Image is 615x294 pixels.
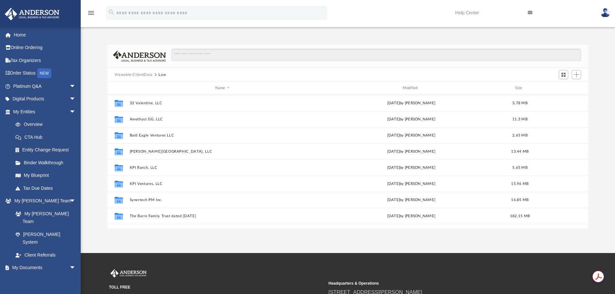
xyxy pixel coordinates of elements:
button: KPI Ranch, LLC [129,166,315,170]
a: CTA Hub [9,131,86,144]
a: Entity Change Request [9,144,86,157]
div: [DATE] by [PERSON_NAME] [318,132,504,138]
div: [DATE] by [PERSON_NAME] [318,165,504,170]
button: Synertech PM Inc. [129,198,315,202]
a: Client Referrals [9,248,82,261]
img: Anderson Advisors Platinum Portal [3,8,61,20]
button: Add [572,70,581,79]
button: Viewable-ClientDocs [115,72,153,78]
a: [PERSON_NAME] System [9,228,82,248]
i: search [108,9,115,16]
div: [DATE] by [PERSON_NAME] [318,213,504,219]
a: Tax Organizers [5,54,86,67]
button: [PERSON_NAME][GEOGRAPHIC_DATA], LLC [129,149,315,154]
div: [DATE] by [PERSON_NAME] [318,148,504,154]
div: id [536,85,581,91]
div: id [110,85,127,91]
input: Search files and folders [171,49,581,61]
div: grid [108,95,589,228]
span: arrow_drop_down [69,80,82,93]
div: [DATE] by [PERSON_NAME] [318,100,504,106]
span: 13.44 MB [511,149,528,153]
div: [DATE] by [PERSON_NAME] [318,181,504,187]
a: My Entitiesarrow_drop_down [5,105,86,118]
button: Switch to Grid View [559,70,569,79]
a: Home [5,28,86,41]
button: 32 Valentine, LLC [129,101,315,105]
span: arrow_drop_down [69,105,82,118]
span: 15.96 MB [511,182,528,185]
a: Online Ordering [5,41,86,54]
span: 16.85 MB [511,198,528,201]
a: Digital Productsarrow_drop_down [5,93,86,106]
div: Name [129,85,315,91]
button: Bald Eagle Ventures LLC [129,133,315,137]
a: Overview [9,118,86,131]
a: Tax Due Dates [9,182,86,195]
div: Size [507,85,533,91]
small: TOLL FREE [109,284,324,290]
img: Anderson Advisors Platinum Portal [109,269,148,278]
small: Headquarters & Operations [329,280,544,286]
a: Platinum Q&Aarrow_drop_down [5,80,86,93]
a: My Blueprint [9,169,82,182]
a: Binder Walkthrough [9,156,86,169]
button: Law [159,72,166,78]
span: arrow_drop_down [69,261,82,275]
span: 3.78 MB [512,101,528,105]
span: 5.65 MB [512,166,528,169]
div: [DATE] by [PERSON_NAME] [318,116,504,122]
div: [DATE] by [PERSON_NAME] [318,197,504,203]
img: User Pic [600,8,610,17]
a: My [PERSON_NAME] Team [9,207,79,228]
div: NEW [37,68,51,78]
i: menu [87,9,95,17]
button: KPI Ventures, LLC [129,182,315,186]
span: arrow_drop_down [69,195,82,208]
span: arrow_drop_down [69,93,82,106]
button: Amethyst GG, LLC [129,117,315,121]
a: Order StatusNEW [5,67,86,80]
a: menu [87,12,95,17]
span: 182.15 MB [510,214,530,218]
span: 11.3 MB [512,117,528,121]
a: My [PERSON_NAME] Teamarrow_drop_down [5,195,82,208]
button: The Barre Family Trust dated [DATE] [129,214,315,218]
a: My Documentsarrow_drop_down [5,261,82,274]
div: Modified [318,85,504,91]
span: 2.65 MB [512,133,528,137]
